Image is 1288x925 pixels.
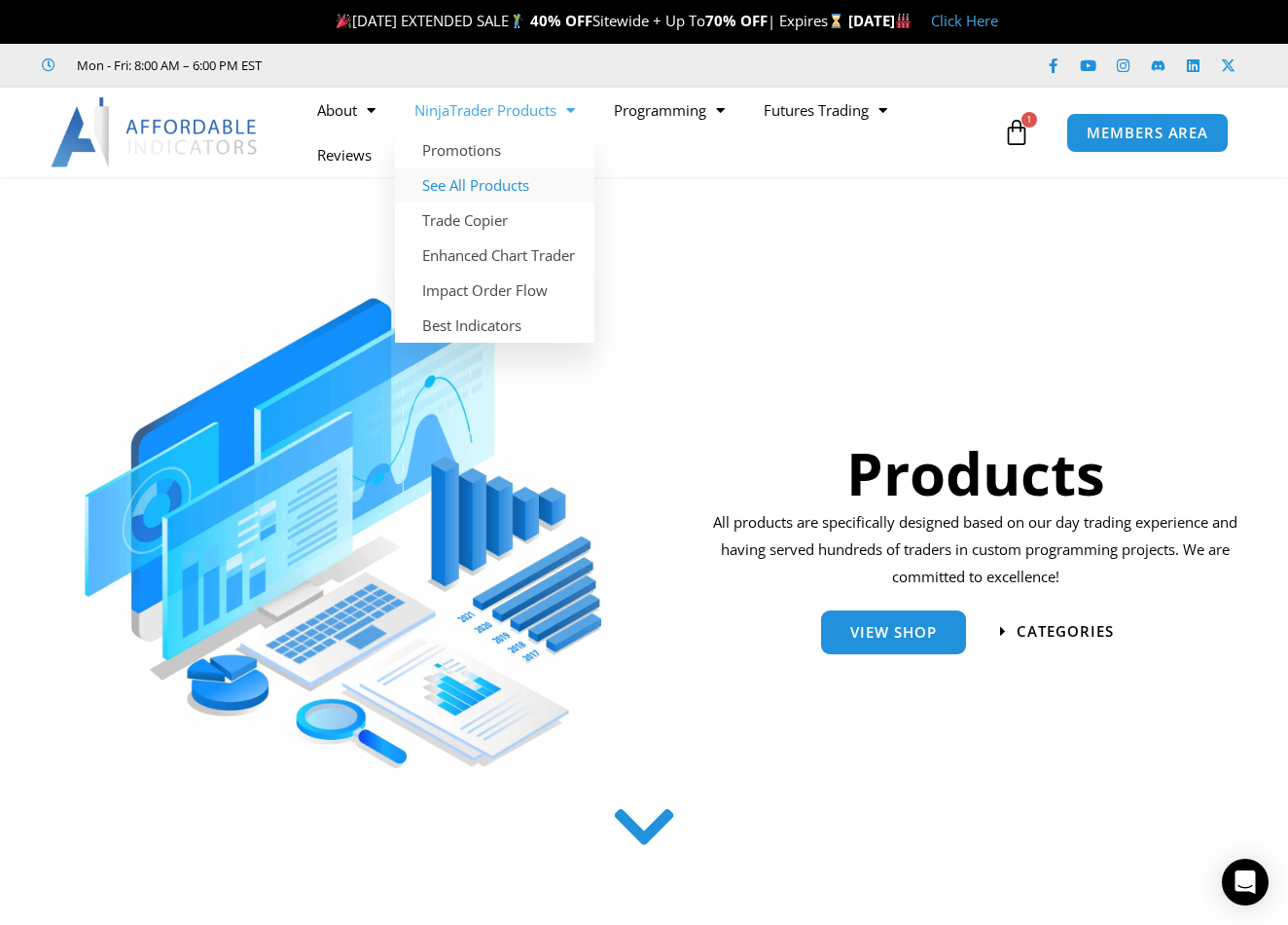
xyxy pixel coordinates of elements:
[51,97,260,167] img: LogoAI | Affordable Indicators – NinjaTrader
[1017,624,1114,639] span: categories
[896,14,911,28] img: 🏭
[1087,126,1208,140] span: MEMBERS AREA
[298,88,998,177] nav: Menu
[744,88,907,132] a: Futures Trading
[395,308,594,343] a: Best Indicators
[848,11,912,30] strong: [DATE]
[395,132,594,343] ul: NinjaTrader Products
[395,167,594,203] a: See All Products
[829,14,843,28] img: ⌛
[337,14,351,28] img: 🎉
[931,11,998,30] a: Click Here
[706,432,1244,514] h1: Products
[72,54,262,77] span: Mon - Fri: 8:00 AM – 6:00 PM EST
[850,625,937,640] span: View Shop
[510,14,524,28] img: 🏌️‍♂️
[1066,113,1229,153] a: MEMBERS AREA
[974,104,1059,161] a: 1
[706,509,1244,591] p: All products are specifically designed based on our day trading experience and having served hund...
[85,275,601,768] img: ProductsSection scaled | Affordable Indicators – NinjaTrader
[530,11,592,30] strong: 40% OFF
[298,132,391,177] a: Reviews
[705,11,768,30] strong: 70% OFF
[395,132,594,167] a: Promotions
[395,203,594,238] a: Trade Copier
[298,88,395,132] a: About
[395,88,594,132] a: NinjaTrader Products
[1222,859,1269,906] div: Open Intercom Messenger
[395,238,594,273] a: Enhanced Chart Trader
[821,610,966,654] a: View Shop
[594,88,744,132] a: Programming
[289,55,581,75] iframe: Customer reviews powered by Trustpilot
[395,273,594,308] a: Impact Order Flow
[1021,112,1037,128] span: 1
[332,11,847,30] span: [DATE] EXTENDED SALE Sitewide + Up To | Expires
[1000,624,1114,639] a: categories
